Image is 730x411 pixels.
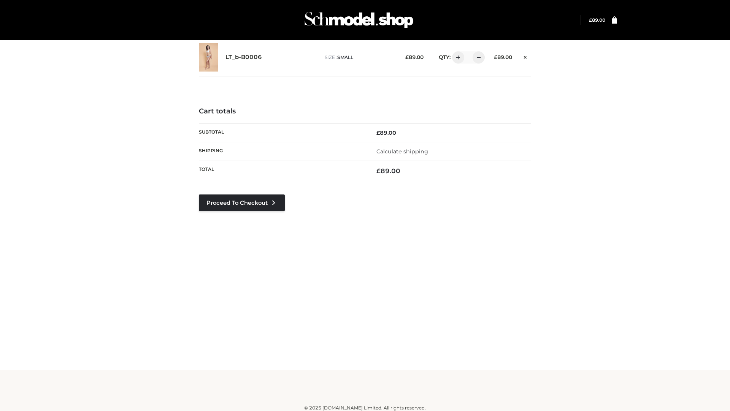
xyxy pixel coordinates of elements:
a: Proceed to Checkout [199,194,285,211]
th: Subtotal [199,123,365,142]
span: £ [589,17,592,23]
p: size : [325,54,394,61]
span: SMALL [337,54,353,60]
a: Remove this item [520,51,531,61]
h4: Cart totals [199,107,531,116]
bdi: 89.00 [376,167,400,175]
span: £ [494,54,497,60]
th: Total [199,161,365,181]
bdi: 89.00 [589,17,605,23]
bdi: 89.00 [405,54,424,60]
span: £ [376,167,381,175]
a: £89.00 [589,17,605,23]
div: QTY: [431,51,482,64]
th: Shipping [199,142,365,161]
span: £ [376,129,380,136]
bdi: 89.00 [494,54,512,60]
span: £ [405,54,409,60]
img: Schmodel Admin 964 [302,5,416,35]
bdi: 89.00 [376,129,396,136]
a: Calculate shipping [376,148,428,155]
a: LT_b-B0006 [225,54,262,61]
